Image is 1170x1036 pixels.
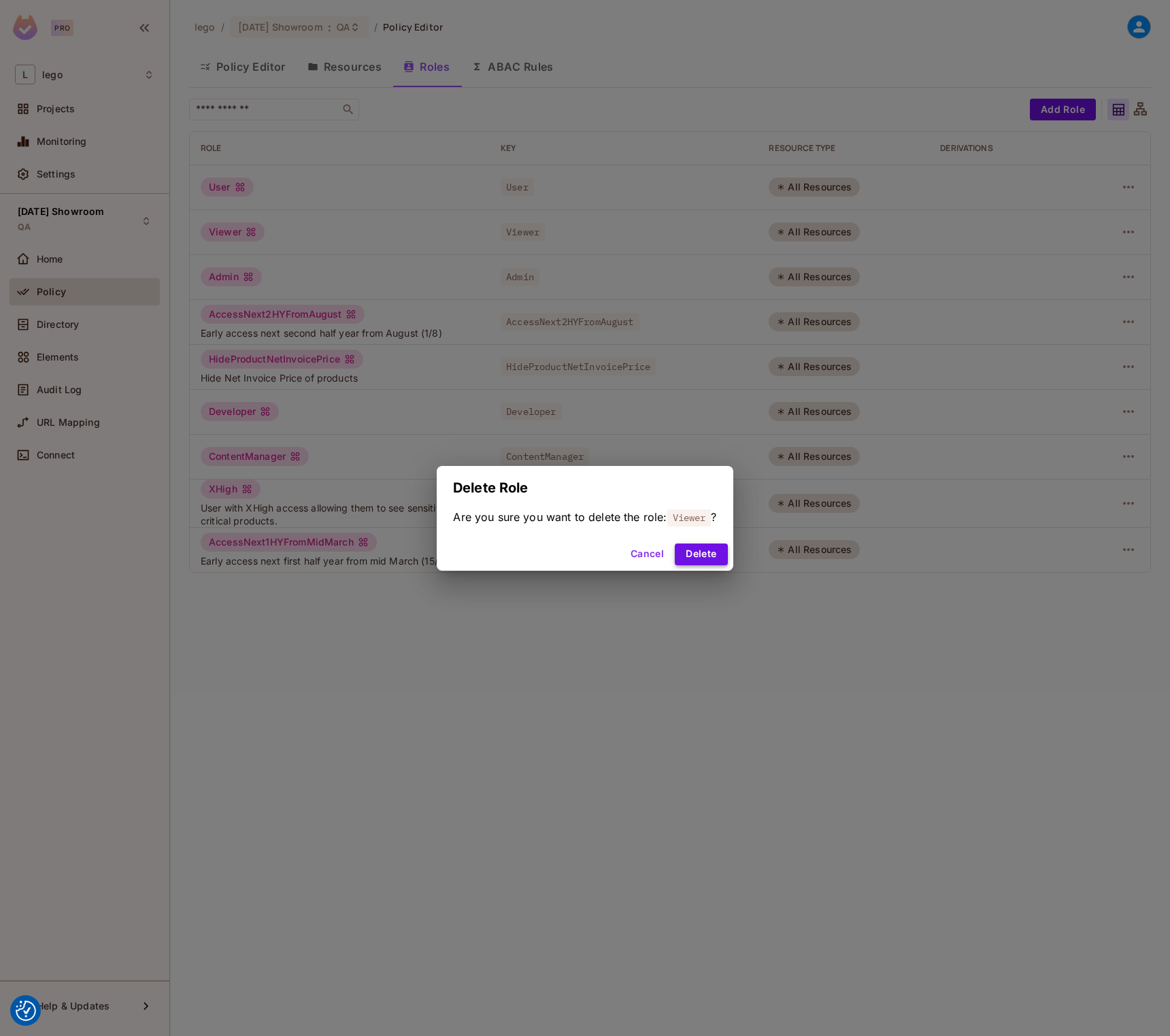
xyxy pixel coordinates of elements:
img: Revisit consent button [16,1001,36,1021]
span: Viewer [667,509,712,527]
button: Cancel [625,544,669,565]
h2: Delete Role [437,466,733,509]
span: Are you sure you want to delete the role: ? [453,509,716,524]
button: Consent Preferences [16,1001,36,1021]
button: Delete [675,544,727,565]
